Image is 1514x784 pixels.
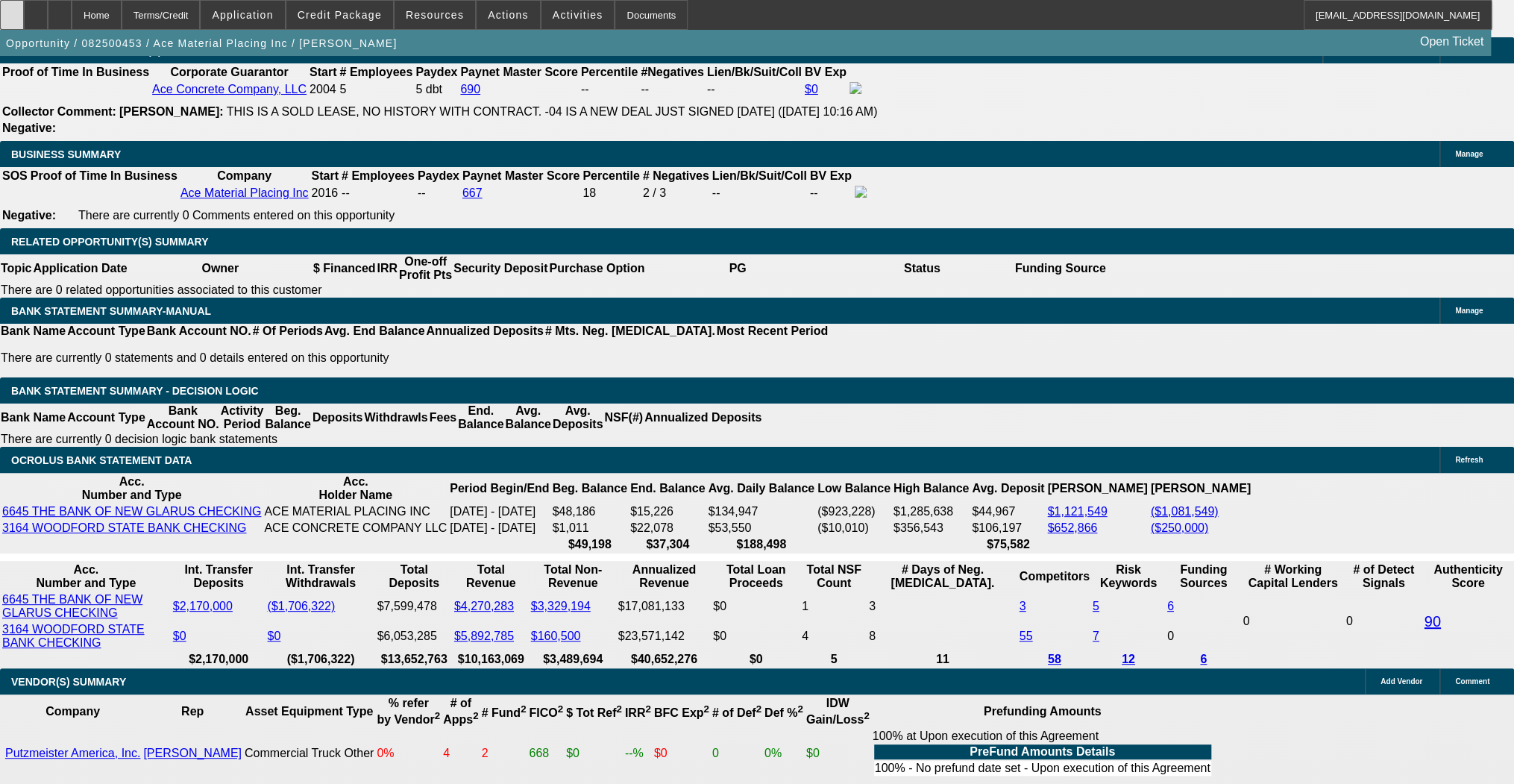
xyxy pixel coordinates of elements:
[893,521,970,536] td: $356,543
[1,169,28,184] th: SOS
[706,81,802,98] td: --
[449,474,550,503] th: Period Begin/End
[417,185,460,201] td: --
[644,404,762,432] th: Annualized Deposits
[868,652,1017,667] th: 11
[212,9,273,21] span: Application
[398,254,453,283] th: One-off Profit Pts
[2,122,56,134] b: Negative:
[849,82,861,94] img: facebook-icon.png
[864,710,869,721] sup: 2
[624,729,652,778] td: --%
[629,474,706,503] th: End. Balance
[312,404,364,432] th: Deposits
[244,729,374,778] td: Commercial Truck Other
[654,706,709,719] b: BFC Exp
[521,703,526,715] sup: 2
[806,697,870,726] b: IDW Gain/Loss
[66,404,146,432] th: Account Type
[2,209,56,222] b: Negative:
[453,254,548,283] th: Security Deposit
[1048,653,1061,665] a: 58
[551,504,627,519] td: $48,186
[874,761,1211,776] td: 100% - No prefund date set - Upon execution of this Agreement
[11,236,208,248] span: RELATED OPPORTUNITY(S) SUMMARY
[541,1,615,29] button: Activities
[581,83,638,96] div: --
[1166,562,1241,591] th: Funding Sources
[868,622,1017,650] td: 8
[625,706,651,719] b: IRR
[707,474,815,503] th: Avg. Daily Balance
[970,745,1115,758] b: PreFund Amounts Details
[1243,615,1249,627] span: 0
[339,81,413,98] td: 5
[5,747,140,759] a: Putzmeister America, Inc.
[855,186,867,198] img: facebook-icon.png
[810,169,852,182] b: BV Exp
[707,504,815,519] td: $134,947
[504,404,551,432] th: Avg. Balance
[1046,474,1148,503] th: [PERSON_NAME]
[1166,622,1241,650] td: 0
[971,504,1045,519] td: $44,967
[528,729,564,778] td: 668
[263,521,447,536] td: ACE CONCRETE COMPANY LLC
[1455,307,1483,315] span: Manage
[1020,630,1033,642] a: 55
[1093,600,1099,612] a: 5
[873,730,1213,777] div: 100% at Upon execution of this Agreement
[376,254,398,283] th: IRR
[712,169,807,182] b: Lien/Bk/Suit/Coll
[830,254,1014,283] th: Status
[11,305,211,317] span: BANK STATEMENT SUMMARY-MANUAL
[298,9,382,21] span: Credit Package
[264,404,311,432] th: Beg. Balance
[324,324,426,339] th: Avg. End Balance
[488,9,529,21] span: Actions
[1455,456,1483,464] span: Refresh
[181,705,204,718] b: Rep
[128,254,312,283] th: Owner
[566,706,622,719] b: $ Tot Ref
[2,623,145,649] a: 3164 WOODFORD STATE BANK CHECKING
[712,185,808,201] td: --
[1122,653,1135,665] a: 12
[616,703,621,715] sup: 2
[143,747,242,759] a: [PERSON_NAME]
[481,729,527,778] td: 2
[1167,600,1174,612] a: 6
[712,592,800,621] td: $0
[716,324,829,339] th: Most Recent Period
[363,404,428,432] th: Withdrawls
[1,351,828,365] p: There are currently 0 statements and 0 details entered on this opportunity
[971,537,1045,552] th: $75,582
[1,562,171,591] th: Acc. Number and Type
[406,9,464,21] span: Resources
[457,404,504,432] th: End. Balance
[971,521,1045,536] td: $106,197
[1014,254,1107,283] th: Funding Source
[581,66,638,78] b: Percentile
[266,652,374,667] th: ($1,706,322)
[801,622,867,650] td: 4
[1380,677,1422,686] span: Add Vendor
[443,697,478,726] b: # of Apps
[418,169,459,182] b: Paydex
[460,83,480,95] a: 690
[551,474,627,503] th: Beg. Balance
[1,65,150,80] th: Proof of Time In Business
[227,105,878,118] span: THIS IS A SOLD LEASE, NO HISTORY WITH CONTRACT. -04 IS A NEW DEAL JUST SIGNED [DATE] ([DATE] 10:1...
[415,66,457,78] b: Paydex
[435,710,440,721] sup: 2
[312,169,339,182] b: Start
[603,404,644,432] th: NSF(#)
[311,185,339,201] td: 2016
[172,562,266,591] th: Int. Transfer Deposits
[809,185,852,201] td: --
[629,537,706,552] th: $37,304
[551,537,627,552] th: $49,198
[45,705,100,718] b: Company
[376,729,441,778] td: 0%
[377,622,452,650] td: $6,053,285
